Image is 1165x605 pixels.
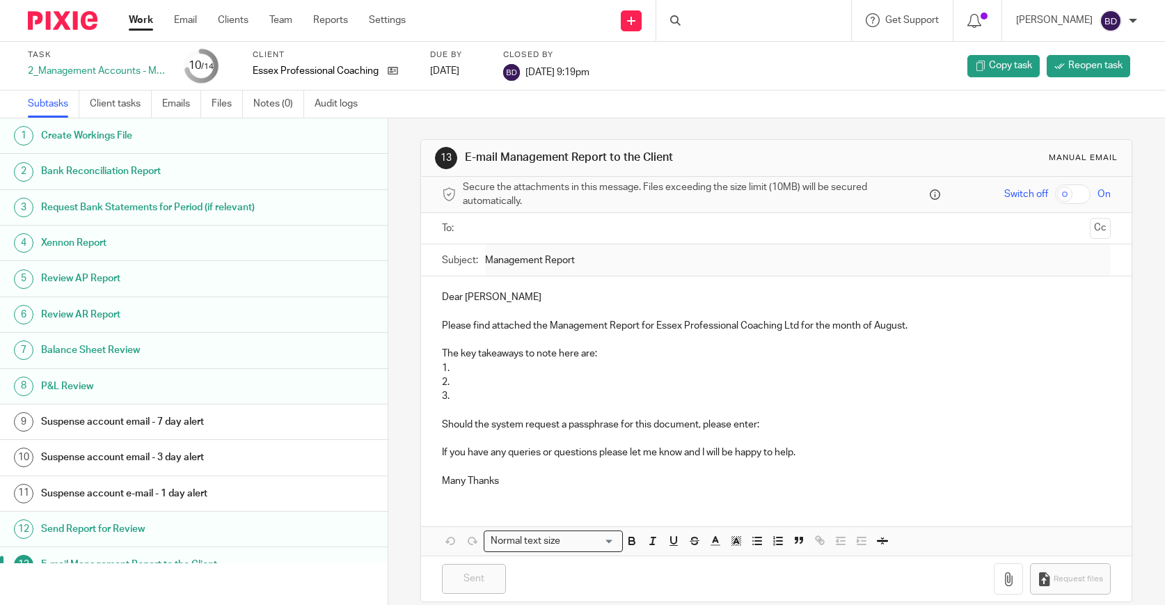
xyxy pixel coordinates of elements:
p: Please find attached the Management Report for Essex Professional Coaching Ltd for the month of A... [442,319,1111,333]
a: Audit logs [315,91,368,118]
div: 11 [14,484,33,503]
label: Closed by [503,49,589,61]
span: [DATE] 9:19pm [525,67,589,77]
a: Emails [162,91,201,118]
a: Reopen task [1047,55,1130,77]
a: Client tasks [90,91,152,118]
a: Work [129,13,153,27]
a: Notes (0) [253,91,304,118]
button: Cc [1090,218,1111,239]
p: Should the system request a passphrase for this document, please enter: [442,418,1111,432]
div: 4 [14,233,33,253]
div: 13 [435,147,457,169]
h1: P&L Review [41,376,263,397]
small: /14 [201,63,214,70]
div: 8 [14,377,33,396]
h1: Suspense account e-mail - 1 day alert [41,483,263,504]
img: Pixie [28,11,97,30]
div: 10 [14,448,33,467]
div: 2_Management Accounts - Monthly - NEW [28,64,167,78]
div: 5 [14,269,33,289]
div: 12 [14,519,33,539]
div: Manual email [1049,152,1118,164]
a: Files [212,91,243,118]
h1: Create Workings File [41,125,263,146]
a: Subtasks [28,91,79,118]
input: Sent [442,564,506,594]
div: 9 [14,412,33,432]
a: Clients [218,13,248,27]
span: On [1097,187,1111,201]
span: Secure the attachments in this message. Files exceeding the size limit (10MB) will be secured aut... [463,180,926,209]
h1: Send Report for Review [41,519,263,540]
p: Dear [PERSON_NAME] [442,290,1111,304]
h1: Suspense account email - 3 day alert [41,447,263,468]
span: Switch off [1004,187,1048,201]
div: [DATE] [430,64,486,78]
p: 1. [442,361,1111,375]
h1: Bank Reconciliation Report [41,161,263,182]
h1: E-mail Management Report to the Client [41,554,263,575]
div: 10 [189,58,214,74]
div: 6 [14,305,33,324]
label: Client [253,49,413,61]
h1: E-mail Management Report to the Client [465,150,807,165]
h1: Review AP Report [41,268,263,289]
label: Due by [430,49,486,61]
a: Copy task [967,55,1040,77]
h1: Suspense account email - 7 day alert [41,411,263,432]
span: Reopen task [1068,58,1123,72]
p: 2. [442,375,1111,389]
a: Email [174,13,197,27]
h1: Review AR Report [41,304,263,325]
a: Team [269,13,292,27]
a: Reports [313,13,348,27]
h1: Xennon Report [41,233,263,253]
label: To: [442,221,457,235]
p: If you have any queries or questions please let me know and I will be happy to help. [442,446,1111,459]
h1: Balance Sheet Review [41,340,263,361]
span: Normal text size [487,534,563,549]
button: Request files [1030,563,1111,595]
div: 3 [14,198,33,217]
p: The key takeaways to note here are: [442,347,1111,361]
span: Get Support [885,15,939,25]
p: Many Thanks [442,474,1111,488]
div: 13 [14,555,33,574]
img: svg%3E [1100,10,1122,32]
span: Copy task [989,58,1032,72]
div: Search for option [484,531,623,552]
label: Subject: [442,253,478,267]
span: Request files [1054,574,1103,585]
input: Search for option [564,534,615,549]
img: svg%3E [503,64,520,81]
h1: Request Bank Statements for Period (if relevant) [41,197,263,218]
label: Task [28,49,167,61]
p: [PERSON_NAME] [1016,13,1093,27]
a: Settings [369,13,406,27]
p: 3. [442,389,1111,403]
div: 7 [14,340,33,360]
div: 1 [14,126,33,146]
div: 2 [14,162,33,182]
p: Essex Professional Coaching Ltd [253,64,381,78]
